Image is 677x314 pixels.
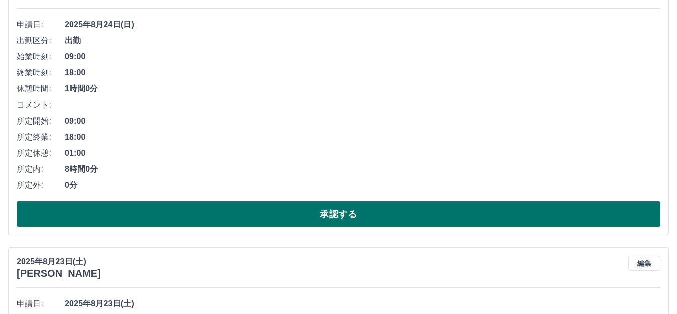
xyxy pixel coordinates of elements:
span: 所定開始: [17,115,65,127]
h3: [PERSON_NAME] [17,268,101,279]
span: 01:00 [65,147,660,159]
span: 09:00 [65,51,660,63]
span: 始業時刻: [17,51,65,63]
span: 所定外: [17,179,65,191]
span: 所定内: [17,163,65,175]
span: 2025年8月23日(土) [65,298,660,310]
span: 18:00 [65,67,660,79]
span: 申請日: [17,298,65,310]
span: 終業時刻: [17,67,65,79]
span: 所定休憩: [17,147,65,159]
span: 休憩時間: [17,83,65,95]
span: 09:00 [65,115,660,127]
span: 所定終業: [17,131,65,143]
button: 承認する [17,201,660,227]
button: 編集 [628,256,660,271]
span: コメント: [17,99,65,111]
span: 出勤 [65,35,660,47]
span: 1時間0分 [65,83,660,95]
p: 2025年8月23日(土) [17,256,101,268]
span: 18:00 [65,131,660,143]
span: 2025年8月24日(日) [65,19,660,31]
span: 申請日: [17,19,65,31]
span: 0分 [65,179,660,191]
span: 8時間0分 [65,163,660,175]
span: 出勤区分: [17,35,65,47]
